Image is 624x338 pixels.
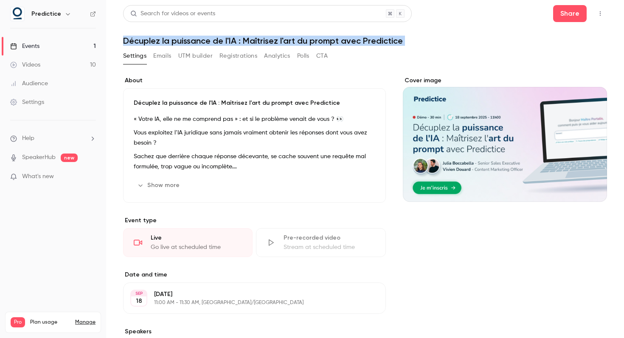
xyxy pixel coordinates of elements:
[10,42,39,50] div: Events
[11,317,25,327] span: Pro
[123,271,386,279] label: Date and time
[11,7,24,21] img: Predictice
[131,291,146,296] div: SEP
[178,49,213,63] button: UTM builder
[136,297,142,305] p: 18
[151,243,242,251] div: Go live at scheduled time
[10,134,96,143] li: help-dropdown-opener
[10,79,48,88] div: Audience
[256,228,385,257] div: Pre-recorded videoStream at scheduled time
[297,49,309,63] button: Polls
[316,49,328,63] button: CTA
[22,153,56,162] a: SpeakerHub
[134,179,185,192] button: Show more
[123,228,253,257] div: LiveGo live at scheduled time
[153,49,171,63] button: Emails
[403,76,607,202] section: Cover image
[284,243,375,251] div: Stream at scheduled time
[130,9,215,18] div: Search for videos or events
[30,319,70,326] span: Plan usage
[123,36,607,46] h1: Décuplez la puissance de l'IA : Maîtrisez l'art du prompt avec Predictice
[123,49,146,63] button: Settings
[134,128,375,148] p: Vous exploitez l’IA juridique sans jamais vraiment obtenir les réponses dont vous avez besoin ?
[154,290,341,299] p: [DATE]
[553,5,587,22] button: Share
[123,76,386,85] label: About
[219,49,257,63] button: Registrations
[31,10,61,18] h6: Predictice
[284,234,375,242] div: Pre-recorded video
[10,61,40,69] div: Videos
[123,216,386,225] p: Event type
[61,154,78,162] span: new
[134,99,375,107] p: Décuplez la puissance de l'IA : Maîtrisez l'art du prompt avec Predictice
[22,134,34,143] span: Help
[75,319,96,326] a: Manage
[264,49,290,63] button: Analytics
[123,327,386,336] label: Speakers
[22,172,54,181] span: What's new
[134,114,375,124] p: « Votre IA, elle ne me comprend pas » : et si le problème venait de vous ? 👀
[403,76,607,85] label: Cover image
[154,299,341,306] p: 11:00 AM - 11:30 AM, [GEOGRAPHIC_DATA]/[GEOGRAPHIC_DATA]
[134,151,375,172] p: Sachez que derrière chaque réponse décevante, se cache souvent une requête mal formulée, trop vag...
[10,98,44,106] div: Settings
[151,234,242,242] div: Live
